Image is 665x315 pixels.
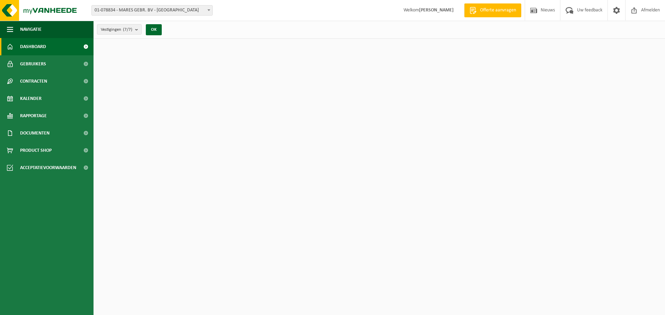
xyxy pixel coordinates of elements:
span: 01-078834 - MARES GEBR. BV - DIKSMUIDE [92,6,212,15]
span: 01-078834 - MARES GEBR. BV - DIKSMUIDE [91,5,213,16]
count: (7/7) [123,27,132,32]
span: Navigatie [20,21,42,38]
span: Product Shop [20,142,52,159]
span: Dashboard [20,38,46,55]
span: Gebruikers [20,55,46,73]
button: Vestigingen(7/7) [97,24,142,35]
span: Documenten [20,124,50,142]
strong: [PERSON_NAME] [419,8,454,13]
button: OK [146,24,162,35]
span: Offerte aanvragen [478,7,518,14]
span: Rapportage [20,107,47,124]
span: Kalender [20,90,42,107]
span: Contracten [20,73,47,90]
span: Vestigingen [101,25,132,35]
a: Offerte aanvragen [464,3,521,17]
span: Acceptatievoorwaarden [20,159,76,176]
